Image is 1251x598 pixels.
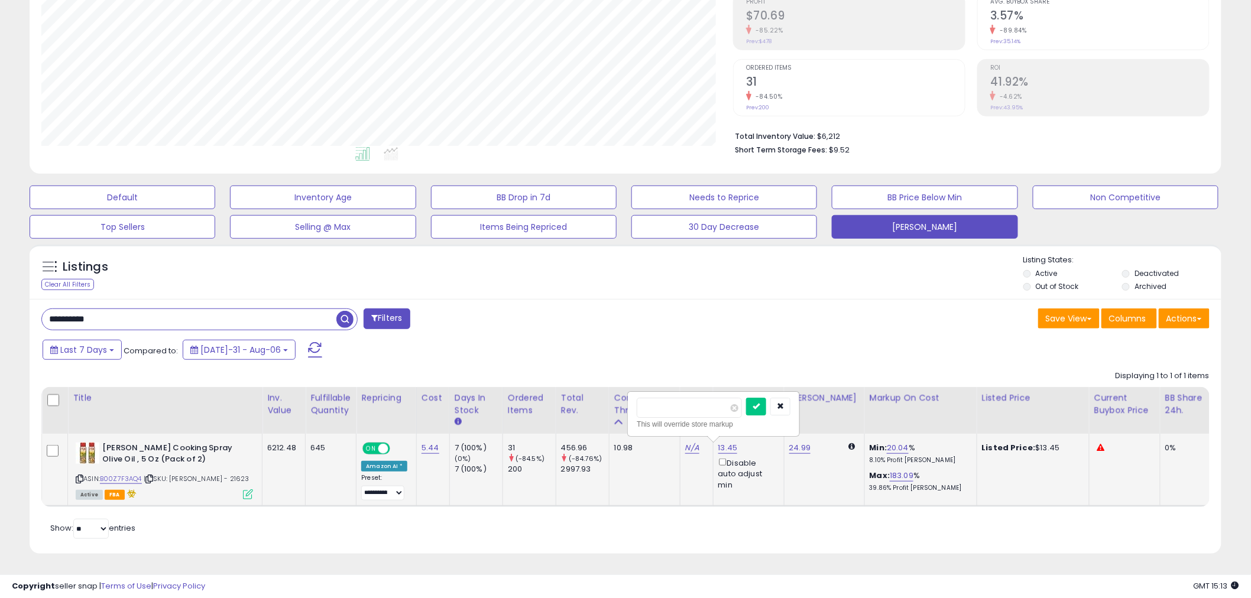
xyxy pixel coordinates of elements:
div: 200 [508,464,556,474]
button: Filters [364,308,410,329]
span: FBA [105,490,125,500]
div: Displaying 1 to 1 of 1 items [1116,370,1210,382]
a: B00Z7F3AQ4 [100,474,142,484]
div: Clear All Filters [41,279,94,290]
div: 456.96 [561,443,609,453]
b: Listed Price: [982,442,1036,453]
p: Listing States: [1023,255,1221,266]
button: Needs to Reprice [631,186,817,209]
button: Inventory Age [230,186,416,209]
div: Cost [422,392,445,404]
button: Actions [1159,308,1210,329]
div: 10.98 [614,443,671,453]
a: N/A [685,442,699,454]
div: 7 (100%) [455,464,503,474]
div: Amazon AI * [361,461,407,472]
div: 2997.93 [561,464,609,474]
small: Days In Stock. [455,417,462,427]
small: Prev: 35.14% [990,38,1020,45]
div: $13.45 [982,443,1080,453]
div: Total Rev. [561,392,604,417]
div: ASIN: [76,443,253,498]
button: BB Price Below Min [832,186,1017,209]
span: Columns [1109,313,1146,324]
button: BB Drop in 7d [431,186,617,209]
button: [PERSON_NAME] [832,215,1017,239]
button: Non Competitive [1033,186,1218,209]
span: Show: entries [50,522,135,534]
label: Archived [1135,281,1166,291]
div: Disable auto adjust min [718,456,775,490]
a: 24.99 [789,442,811,454]
b: Total Inventory Value: [735,131,815,141]
small: -84.50% [751,92,783,101]
b: Short Term Storage Fees: [735,145,827,155]
h2: 3.57% [990,9,1209,25]
th: The percentage added to the cost of goods (COGS) that forms the calculator for Min & Max prices. [864,387,977,434]
div: Days In Stock [455,392,498,417]
span: | SKU: [PERSON_NAME] - 21623 [144,474,249,483]
label: Active [1036,268,1058,278]
div: Ordered Items [508,392,551,417]
small: Prev: 43.95% [990,104,1023,111]
div: Repricing [361,392,411,404]
b: [PERSON_NAME] Cooking Spray Olive Oil , 5 Oz (Pack of 2) [102,443,246,467]
small: (0%) [455,454,471,463]
div: Comp. Price Threshold [614,392,675,417]
h2: 41.92% [990,75,1209,91]
div: Fulfillable Quantity [310,392,351,417]
div: BB Share 24h. [1165,392,1208,417]
span: ON [364,444,378,454]
a: 5.44 [422,442,439,454]
div: Title [73,392,257,404]
div: 31 [508,443,556,453]
a: Privacy Policy [153,580,205,591]
button: Selling @ Max [230,215,416,239]
strong: Copyright [12,580,55,591]
span: Ordered Items [746,65,965,71]
h2: $70.69 [746,9,965,25]
button: Columns [1101,308,1157,329]
div: Listed Price [982,392,1084,404]
small: Prev: $478 [746,38,772,45]
span: Last 7 Days [60,344,107,356]
a: 183.09 [890,470,913,482]
a: 13.45 [718,442,738,454]
small: -89.84% [996,26,1027,35]
div: % [870,443,968,464]
div: This will override store markup [637,418,790,430]
div: [PERSON_NAME] [789,392,860,404]
button: Items Being Repriced [431,215,617,239]
h5: Listings [63,259,108,275]
div: Inv. value [267,392,300,417]
p: 39.86% Profit [PERSON_NAME] [870,484,968,492]
span: All listings currently available for purchase on Amazon [76,490,103,500]
button: 30 Day Decrease [631,215,817,239]
li: $6,212 [735,128,1201,142]
a: Terms of Use [101,580,151,591]
button: Save View [1038,308,1100,329]
button: Last 7 Days [43,340,122,360]
div: Markup on Cost [870,392,972,404]
span: $9.52 [829,144,850,155]
div: 6212.48 [267,443,296,453]
label: Out of Stock [1036,281,1079,291]
button: Top Sellers [30,215,215,239]
div: seller snap | | [12,581,205,592]
a: 20.04 [887,442,909,454]
div: % [870,470,968,492]
b: Min: [870,442,887,453]
small: (-84.76%) [569,454,602,463]
div: 0% [1165,443,1204,453]
span: ROI [990,65,1209,71]
button: Default [30,186,215,209]
span: Compared to: [124,345,178,356]
div: 7 (100%) [455,443,503,453]
p: 8.10% Profit [PERSON_NAME] [870,456,968,464]
img: 51HQQUamNxL._SL40_.jpg [76,443,99,464]
div: Current Buybox Price [1094,392,1155,417]
small: (-84.5%) [516,454,545,463]
div: 645 [310,443,347,453]
small: -4.62% [996,92,1022,101]
label: Deactivated [1135,268,1179,278]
